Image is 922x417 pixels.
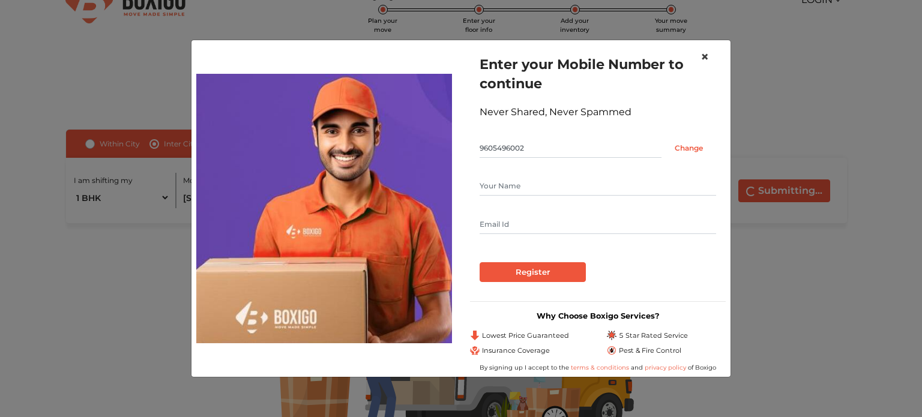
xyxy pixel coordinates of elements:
[643,364,688,371] a: privacy policy
[480,215,716,234] input: Email Id
[480,176,716,196] input: Your Name
[470,311,726,320] h3: Why Choose Boxigo Services?
[470,363,726,372] div: By signing up I accept to the and of Boxigo
[480,262,586,283] input: Register
[482,346,550,356] span: Insurance Coverage
[661,139,716,158] input: Change
[482,331,569,341] span: Lowest Price Guaranteed
[619,346,681,356] span: Pest & Fire Control
[480,139,661,158] input: Mobile No
[701,48,709,65] span: ×
[480,105,716,119] div: Never Shared, Never Spammed
[196,74,452,343] img: relocation-img
[619,331,688,341] span: 5 Star Rated Service
[480,55,716,93] h1: Enter your Mobile Number to continue
[691,40,719,74] button: Close
[571,364,631,371] a: terms & conditions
